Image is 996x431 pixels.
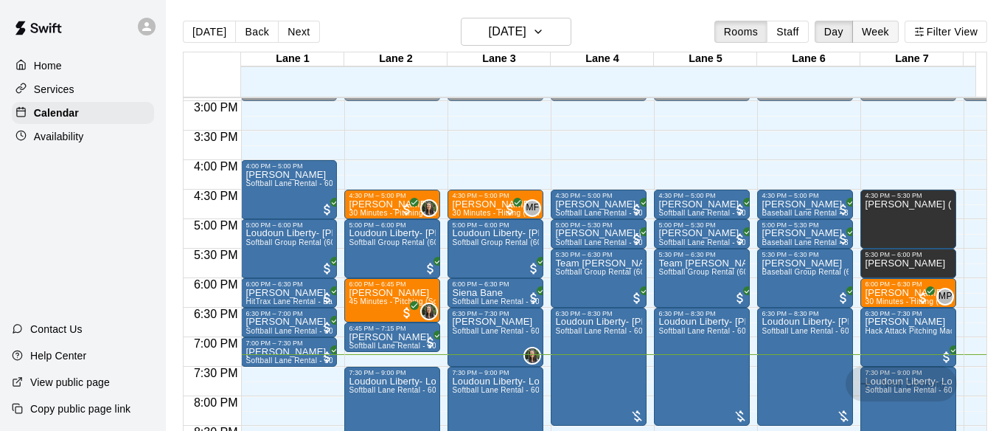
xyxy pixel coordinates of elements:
[245,280,306,288] div: 6:00 PM – 6:30 PM
[190,219,242,232] span: 5:00 PM
[400,306,414,320] span: All customers have paid
[551,190,647,219] div: 4:30 PM – 5:00 PM: Aurora Jusino- Rob
[489,21,526,42] h6: [DATE]
[836,202,851,217] span: All customers have paid
[526,201,539,215] span: MF
[555,221,616,229] div: 5:00 PM – 5:30 PM
[938,289,953,304] span: MP
[503,202,518,217] span: All customers have paid
[245,238,352,246] span: Softball Group Rental (60 Min)
[235,21,279,43] button: Back
[815,21,853,43] button: Day
[344,323,440,352] div: 6:45 PM – 7:15 PM: Jon Signorelli
[762,251,822,258] div: 5:30 PM – 6:30 PM
[320,320,335,335] span: All customers have paid
[245,310,306,317] div: 6:30 PM – 7:00 PM
[452,310,512,317] div: 6:30 PM – 7:30 PM
[34,106,79,120] p: Calendar
[241,219,337,278] div: 5:00 PM – 6:00 PM: Softball Group Rental (60 Min)
[245,221,306,229] div: 5:00 PM – 6:00 PM
[551,219,647,249] div: 5:00 PM – 5:30 PM: Aurora Jusino-Rob
[344,190,440,219] div: 4:30 PM – 5:00 PM: Magnolia Gooding
[523,347,541,365] div: Megan MacDonald
[34,82,74,97] p: Services
[245,162,306,170] div: 4:00 PM – 5:00 PM
[942,288,954,306] span: Mike Petrella
[654,190,750,219] div: 4:30 PM – 5:00 PM: Mary Pearson
[447,219,543,278] div: 5:00 PM – 6:00 PM: Softball Group Rental (60 Min)
[349,192,409,199] div: 4:30 PM – 5:00 PM
[757,52,860,66] div: Lane 6
[12,102,154,124] a: Calendar
[190,396,242,409] span: 8:00 PM
[349,297,457,306] span: 45 Minutes - Pitching (Softball)
[916,291,930,306] span: All customers have paid
[190,278,242,291] span: 6:00 PM
[658,238,776,246] span: Softball Lane Rental - 30 Minutes
[733,232,748,246] span: All customers have paid
[860,308,956,367] div: 6:30 PM – 7:30 PM: Jonathan Ehrich
[860,249,956,278] div: 5:30 PM – 6:00 PM: Tremper
[452,369,512,376] div: 7:30 PM – 9:00 PM
[241,278,337,308] div: 6:00 PM – 6:30 PM: Luke Molloy
[190,190,242,202] span: 4:30 PM
[658,310,719,317] div: 6:30 PM – 8:30 PM
[426,303,438,320] span: Megan MacDonald
[452,386,569,394] span: Softball Lane Rental - 60 Minutes
[12,78,154,100] div: Services
[939,350,954,365] span: All customers have paid
[630,202,644,217] span: All customers have paid
[349,280,409,288] div: 6:00 PM – 6:45 PM
[714,21,767,43] button: Rooms
[733,202,748,217] span: All customers have paid
[529,199,541,217] span: Matt Field
[555,238,672,246] span: Softball Lane Rental - 30 Minutes
[865,297,971,306] span: 30 Minutes - Hitting (Baseball)
[551,308,647,426] div: 6:30 PM – 8:30 PM: Loudoun Liberty- Moseley
[630,232,644,246] span: All customers have paid
[452,280,512,288] div: 6:00 PM – 6:30 PM
[447,278,543,308] div: 6:00 PM – 6:30 PM: Siena Bane
[344,219,440,278] div: 5:00 PM – 6:00 PM: Softball Group Rental (60 Min)
[12,125,154,148] a: Availability
[422,201,436,215] img: Megan MacDonald
[860,52,964,66] div: Lane 7
[349,386,466,394] span: Softball Lane Rental - 60 Minutes
[190,337,242,350] span: 7:00 PM
[762,221,822,229] div: 5:00 PM – 5:30 PM
[523,199,541,217] div: Matt Field
[658,192,719,199] div: 4:30 PM – 5:00 PM
[658,251,719,258] div: 5:30 PM – 6:30 PM
[190,101,242,114] span: 3:00 PM
[757,190,853,219] div: 4:30 PM – 5:00 PM: William McCloskey
[865,192,925,199] div: 4:30 PM – 5:30 PM
[245,339,306,347] div: 7:00 PM – 7:30 PM
[30,401,130,416] p: Copy public page link
[426,199,438,217] span: Megan MacDonald
[452,297,569,306] span: Softball Lane Rental - 30 Minutes
[190,367,242,379] span: 7:30 PM
[555,192,616,199] div: 4:30 PM – 5:00 PM
[241,337,337,367] div: 7:00 PM – 7:30 PM: Charlotte Cornely
[555,209,672,217] span: Softball Lane Rental - 30 Minutes
[525,348,540,363] img: Megan MacDonald
[461,18,571,46] button: [DATE]
[447,190,543,219] div: 4:30 PM – 5:00 PM: Liliana Gooding
[245,297,391,306] span: HitTrax Lane Rental - Baseball or Softball
[190,249,242,261] span: 5:30 PM
[936,288,954,306] div: Mike Petrella
[320,350,335,365] span: All customers have paid
[34,129,84,144] p: Availability
[452,209,554,217] span: 30 Minutes - Hitting (Softball)
[865,310,925,317] div: 6:30 PM – 7:30 PM
[658,327,776,335] span: Softball Lane Rental - 60 Minutes
[762,238,882,246] span: Baseball Lane Rental - 30 Minutes
[30,375,110,390] p: View public page
[551,249,647,308] div: 5:30 PM – 6:30 PM: Team Amazeen
[762,310,822,317] div: 6:30 PM – 8:30 PM
[320,202,335,217] span: All customers have paid
[865,251,925,258] div: 5:30 PM – 6:00 PM
[654,249,750,308] div: 5:30 PM – 6:30 PM: Team Amazeen
[452,221,512,229] div: 5:00 PM – 6:00 PM
[846,376,957,389] span: You don't have the permission to add bookings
